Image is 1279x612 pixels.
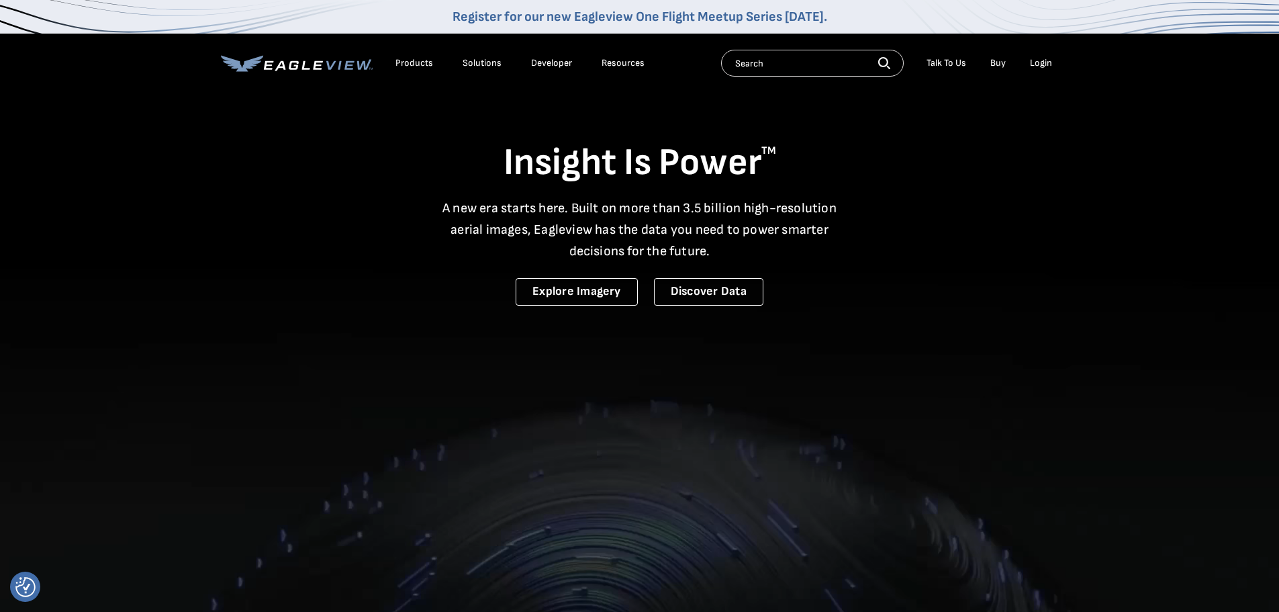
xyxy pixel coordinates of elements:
[221,140,1059,187] h1: Insight Is Power
[721,50,904,77] input: Search
[1030,57,1052,69] div: Login
[531,57,572,69] a: Developer
[453,9,827,25] a: Register for our new Eagleview One Flight Meetup Series [DATE].
[434,198,845,262] p: A new era starts here. Built on more than 3.5 billion high-resolution aerial images, Eagleview ha...
[15,577,36,597] img: Revisit consent button
[516,278,638,306] a: Explore Imagery
[395,57,433,69] div: Products
[15,577,36,597] button: Consent Preferences
[761,144,776,157] sup: TM
[990,57,1006,69] a: Buy
[927,57,966,69] div: Talk To Us
[463,57,502,69] div: Solutions
[654,278,763,306] a: Discover Data
[602,57,645,69] div: Resources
